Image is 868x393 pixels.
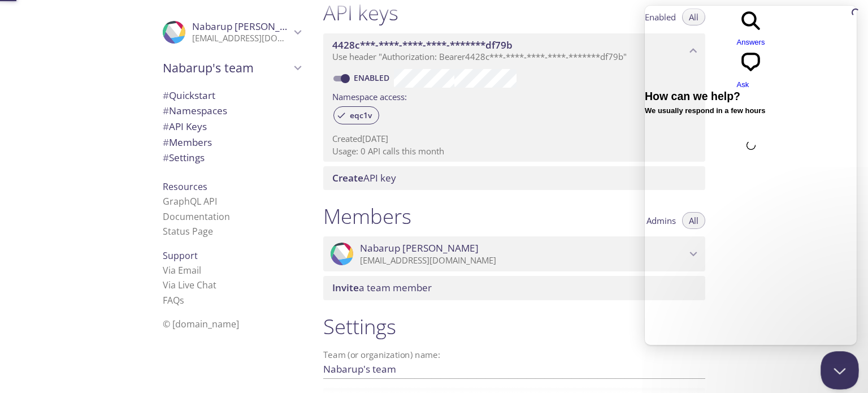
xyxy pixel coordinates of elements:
[163,104,227,117] span: Namespaces
[163,294,184,306] a: FAQ
[332,171,363,184] span: Create
[332,171,396,184] span: API key
[323,166,705,190] div: Create API Key
[163,151,169,164] span: #
[640,212,683,229] button: Admins
[163,104,169,117] span: #
[154,135,310,150] div: Members
[154,53,310,83] div: Nabarup's team
[323,351,441,359] label: Team (or organization) name:
[332,133,696,145] p: Created [DATE]
[163,89,169,102] span: #
[163,249,198,262] span: Support
[360,242,479,254] span: Nabarup [PERSON_NAME]
[645,6,857,345] iframe: Help Scout Beacon - Live Chat, Contact Form, and Knowledge Base
[333,106,379,124] div: eqc1v
[192,33,290,44] p: [EMAIL_ADDRESS][DOMAIN_NAME]
[163,264,201,277] a: Via Email
[163,151,205,164] span: Settings
[343,110,379,120] span: eqc1v
[323,204,411,229] h1: Members
[163,225,213,237] a: Status Page
[192,20,311,33] span: Nabarup [PERSON_NAME]
[323,314,705,339] h1: Settings
[360,255,686,266] p: [EMAIL_ADDRESS][DOMAIN_NAME]
[163,279,216,291] a: Via Live Chat
[323,276,705,300] div: Invite a team member
[163,195,217,208] a: GraphQL API
[332,145,696,157] p: Usage: 0 API calls this month
[154,88,310,103] div: Quickstart
[163,89,215,102] span: Quickstart
[163,210,230,223] a: Documentation
[332,281,432,294] span: a team member
[163,120,169,133] span: #
[163,318,239,330] span: © [DOMAIN_NAME]
[332,281,359,294] span: Invite
[323,236,705,271] div: Nabarup Roy
[163,180,207,193] span: Resources
[163,136,212,149] span: Members
[821,351,859,390] iframe: Help Scout Beacon - Close
[163,120,207,133] span: API Keys
[180,294,184,306] span: s
[154,14,310,51] div: Nabarup Roy
[154,103,310,119] div: Namespaces
[352,72,394,83] a: Enabled
[154,119,310,135] div: API Keys
[154,150,310,166] div: Team Settings
[163,60,290,76] span: Nabarup's team
[163,136,169,149] span: #
[332,88,407,104] label: Namespace access:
